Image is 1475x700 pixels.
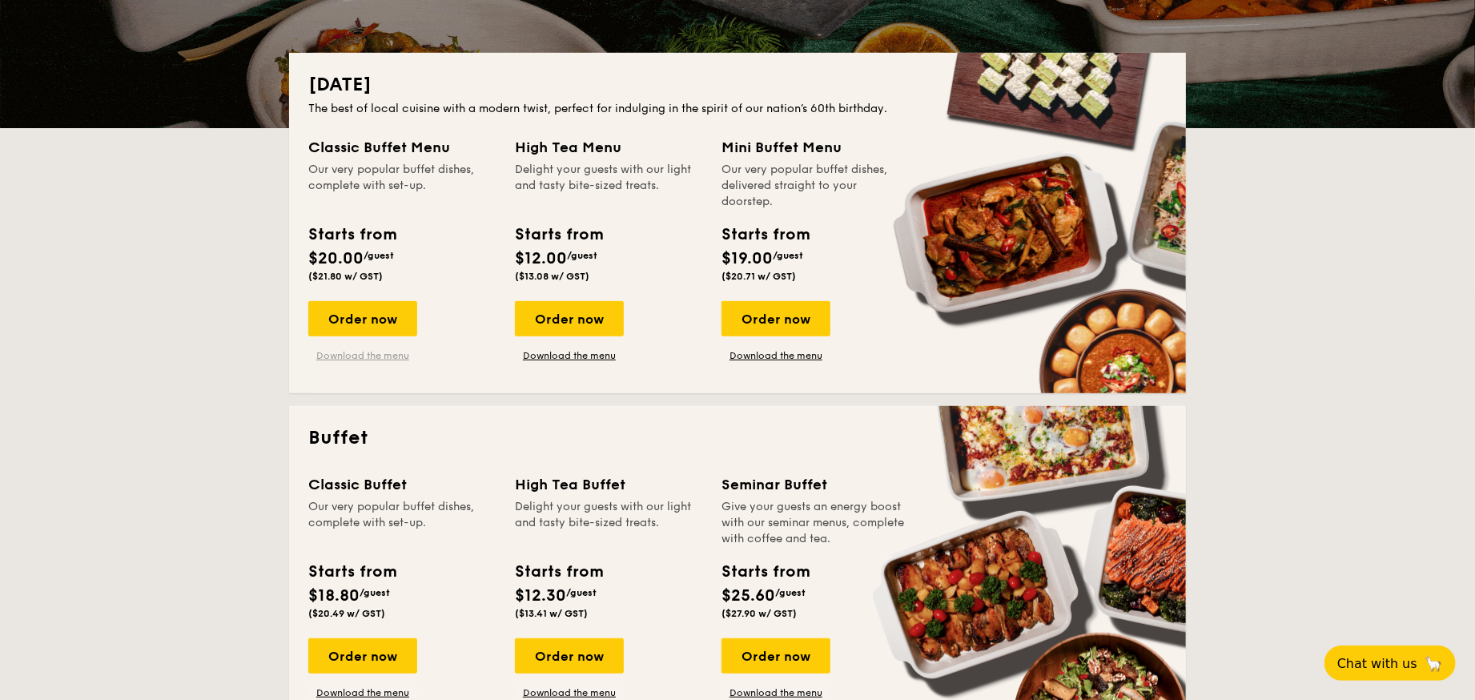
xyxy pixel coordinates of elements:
span: /guest [360,587,390,598]
span: /guest [567,250,597,261]
span: ($20.49 w/ GST) [308,608,385,619]
div: Give your guests an energy boost with our seminar menus, complete with coffee and tea. [721,499,909,547]
a: Download the menu [515,349,624,362]
div: Delight your guests with our light and tasty bite-sized treats. [515,162,702,210]
a: Download the menu [308,686,417,699]
span: $12.30 [515,586,566,605]
div: Order now [721,638,830,674]
span: $20.00 [308,249,364,268]
a: Download the menu [308,349,417,362]
span: $19.00 [721,249,773,268]
div: Starts from [308,223,396,247]
span: $12.00 [515,249,567,268]
a: Download the menu [721,349,830,362]
button: Chat with us🦙 [1324,646,1456,681]
span: 🦙 [1424,654,1443,673]
a: Download the menu [721,686,830,699]
div: Order now [515,638,624,674]
div: The best of local cuisine with a modern twist, perfect for indulging in the spirit of our nation’... [308,101,1167,117]
span: Chat with us [1337,656,1417,671]
a: Download the menu [515,686,624,699]
div: Classic Buffet [308,473,496,496]
div: Starts from [515,223,602,247]
span: ($13.08 w/ GST) [515,271,589,282]
div: Delight your guests with our light and tasty bite-sized treats. [515,499,702,547]
div: Starts from [308,560,396,584]
div: Order now [308,301,417,336]
span: $18.80 [308,586,360,605]
div: Our very popular buffet dishes, complete with set-up. [308,499,496,547]
span: /guest [364,250,394,261]
span: ($21.80 w/ GST) [308,271,383,282]
span: /guest [773,250,803,261]
div: High Tea Buffet [515,473,702,496]
span: ($13.41 w/ GST) [515,608,588,619]
span: ($20.71 w/ GST) [721,271,796,282]
div: High Tea Menu [515,136,702,159]
span: $25.60 [721,586,775,605]
div: Starts from [515,560,602,584]
span: /guest [775,587,806,598]
div: Starts from [721,560,809,584]
span: ($27.90 w/ GST) [721,608,797,619]
div: Order now [308,638,417,674]
h2: [DATE] [308,72,1167,98]
div: Our very popular buffet dishes, complete with set-up. [308,162,496,210]
div: Our very popular buffet dishes, delivered straight to your doorstep. [721,162,909,210]
div: Mini Buffet Menu [721,136,909,159]
h2: Buffet [308,425,1167,451]
div: Order now [721,301,830,336]
span: /guest [566,587,597,598]
div: Starts from [721,223,809,247]
div: Classic Buffet Menu [308,136,496,159]
div: Seminar Buffet [721,473,909,496]
div: Order now [515,301,624,336]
